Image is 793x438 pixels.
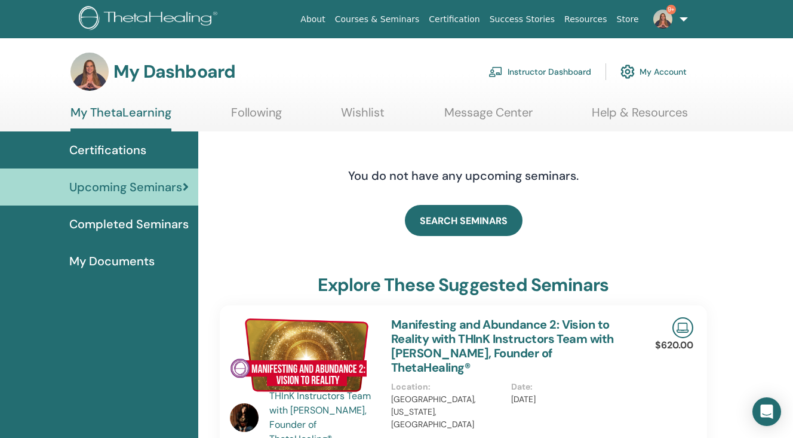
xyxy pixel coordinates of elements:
img: cog.svg [620,62,635,82]
p: $620.00 [655,338,693,353]
span: 9+ [666,5,676,14]
img: default.jpg [230,403,259,432]
a: Resources [560,8,612,30]
a: Help & Resources [592,105,688,128]
a: Message Center [444,105,533,128]
h3: My Dashboard [113,61,235,82]
img: default.jpg [70,53,109,91]
img: default.jpg [653,10,672,29]
a: Certification [424,8,484,30]
a: My Account [620,59,687,85]
span: SEARCH SEMINARS [420,215,508,227]
a: Wishlist [341,105,385,128]
a: Following [231,105,282,128]
img: Manifesting and Abundance 2: Vision to Reality [230,317,377,393]
img: logo.png [79,6,222,33]
h4: You do not have any upcoming seminars. [275,169,651,183]
a: Store [612,8,644,30]
span: My Documents [69,252,155,270]
a: About [296,8,330,30]
p: Location : [391,381,504,393]
img: Live Online Seminar [672,317,693,338]
a: SEARCH SEMINARS [405,205,522,236]
span: Certifications [69,141,146,159]
span: Upcoming Seminars [69,178,182,196]
p: Date : [511,381,624,393]
p: [DATE] [511,393,624,406]
a: Courses & Seminars [330,8,425,30]
a: Instructor Dashboard [488,59,591,85]
p: [GEOGRAPHIC_DATA], [US_STATE], [GEOGRAPHIC_DATA] [391,393,504,431]
a: Success Stories [485,8,560,30]
a: Manifesting and Abundance 2: Vision to Reality with THInK Instructors Team with [PERSON_NAME], Fo... [391,317,614,375]
div: Open Intercom Messenger [752,397,781,426]
span: Completed Seminars [69,215,189,233]
h3: explore these suggested seminars [318,274,608,296]
img: chalkboard-teacher.svg [488,66,503,77]
a: My ThetaLearning [70,105,171,131]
